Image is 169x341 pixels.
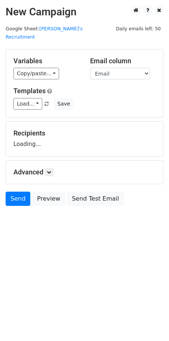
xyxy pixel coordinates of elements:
[54,98,73,110] button: Save
[13,168,156,176] h5: Advanced
[13,129,156,137] h5: Recipients
[6,6,163,18] h2: New Campaign
[6,26,83,40] small: Google Sheet:
[32,192,65,206] a: Preview
[113,25,163,33] span: Daily emails left: 50
[6,26,83,40] a: [PERSON_NAME]'s Recruitment
[13,87,46,95] a: Templates
[67,192,124,206] a: Send Test Email
[90,57,156,65] h5: Email column
[13,57,79,65] h5: Variables
[13,98,42,110] a: Load...
[13,129,156,149] div: Loading...
[113,26,163,31] a: Daily emails left: 50
[13,68,59,79] a: Copy/paste...
[6,192,30,206] a: Send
